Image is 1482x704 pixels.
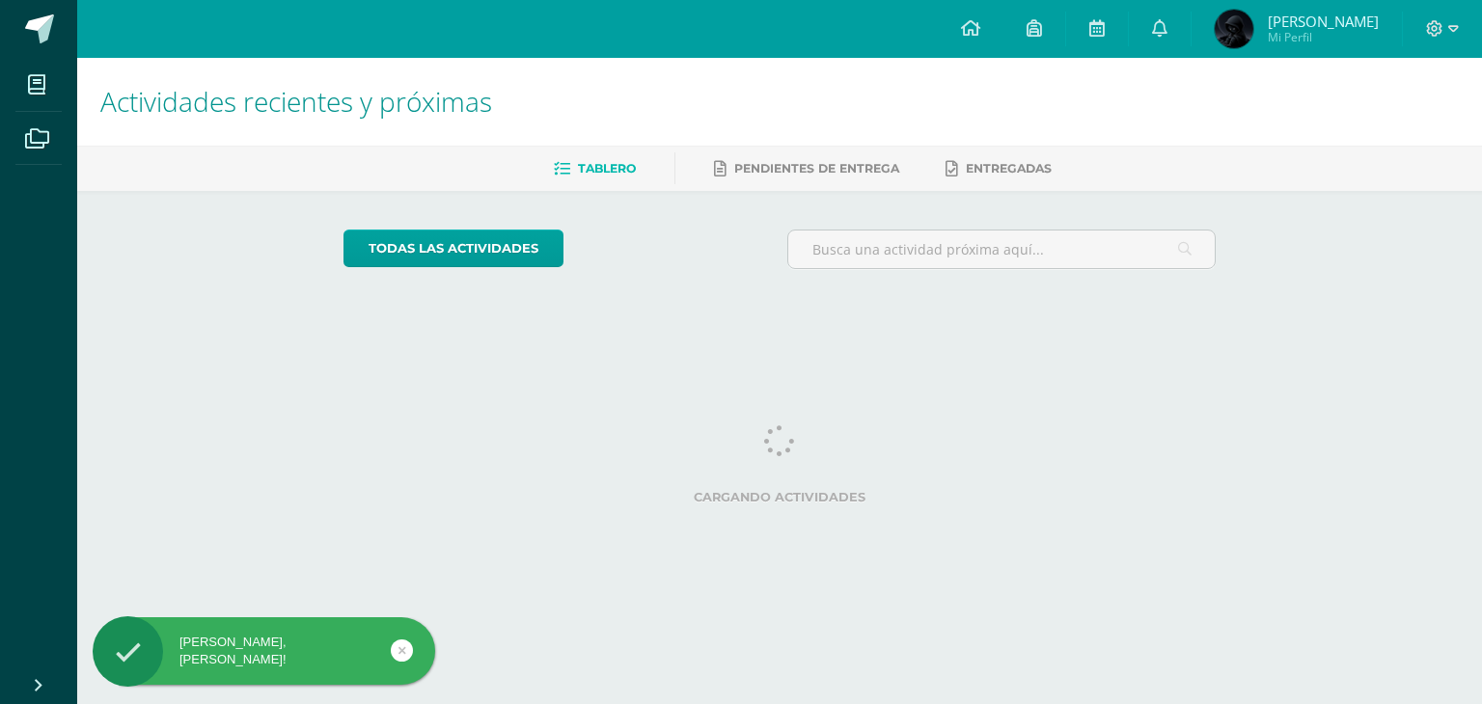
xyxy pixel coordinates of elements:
[734,161,899,176] span: Pendientes de entrega
[966,161,1052,176] span: Entregadas
[554,153,636,184] a: Tablero
[93,634,435,668] div: [PERSON_NAME], [PERSON_NAME]!
[343,230,563,267] a: todas las Actividades
[714,153,899,184] a: Pendientes de entrega
[946,153,1052,184] a: Entregadas
[100,83,492,120] span: Actividades recientes y próximas
[1268,12,1379,31] span: [PERSON_NAME]
[788,230,1216,268] input: Busca una actividad próxima aquí...
[1268,29,1379,45] span: Mi Perfil
[343,490,1217,504] label: Cargando actividades
[1215,10,1253,48] img: 0aa2905099387ff7446652f47b5fa437.png
[578,161,636,176] span: Tablero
